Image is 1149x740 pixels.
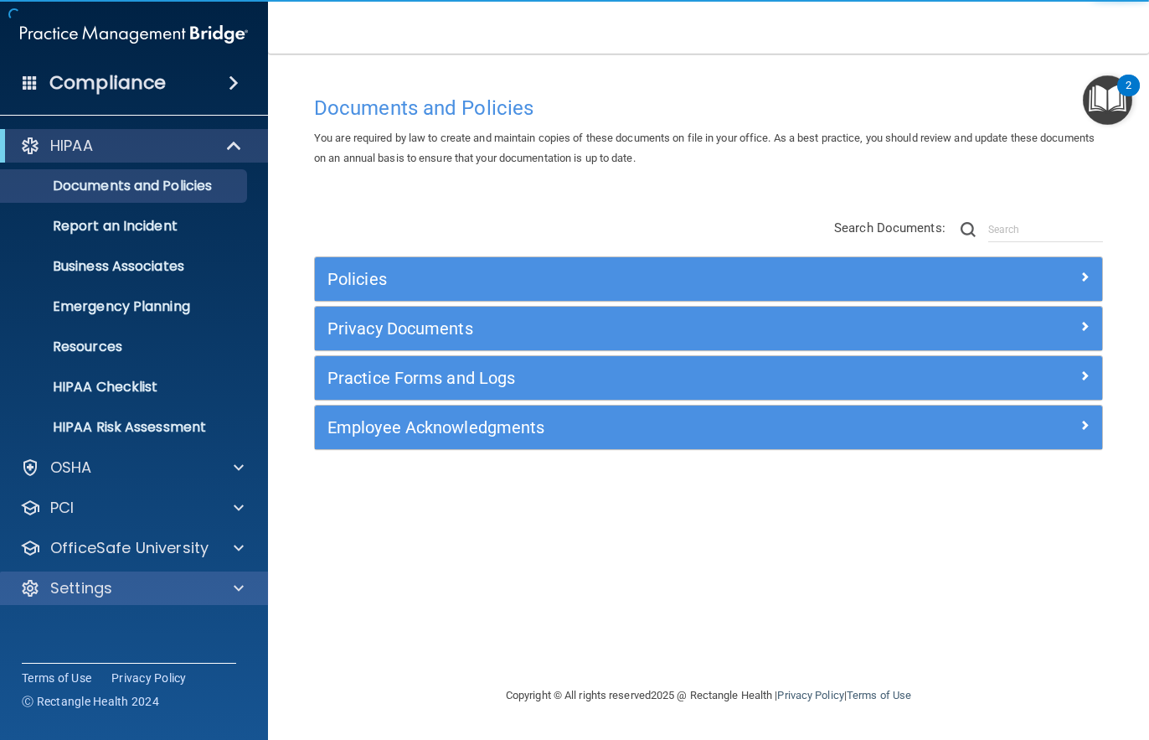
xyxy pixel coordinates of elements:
h5: Practice Forms and Logs [327,369,893,387]
a: PCI [20,498,244,518]
img: ic-search.3b580494.png [961,222,976,237]
h5: Policies [327,270,893,288]
div: 2 [1126,85,1131,107]
h5: Privacy Documents [327,319,893,338]
p: HIPAA Checklist [11,379,240,396]
a: Settings [20,578,244,598]
span: You are required by law to create and maintain copies of these documents on file in your office. ... [314,132,1095,164]
h4: Documents and Policies [314,97,1103,119]
a: Privacy Documents [327,315,1090,342]
p: OSHA [50,458,92,478]
h5: Employee Acknowledgments [327,418,893,437]
p: PCI [50,498,74,518]
a: OfficeSafe University [20,538,244,558]
a: OSHA [20,458,244,478]
p: Emergency Planning [11,298,240,315]
a: HIPAA [20,136,243,156]
p: Documents and Policies [11,178,240,194]
p: HIPAA Risk Assessment [11,419,240,436]
div: Copyright © All rights reserved 2025 @ Rectangle Health | | [403,669,1014,722]
p: OfficeSafe University [50,538,209,558]
img: PMB logo [20,18,248,51]
p: Business Associates [11,258,240,275]
h4: Compliance [49,71,166,95]
p: Report an Incident [11,218,240,235]
a: Terms of Use [847,689,911,701]
p: Resources [11,339,240,355]
p: Settings [50,578,112,598]
a: Privacy Policy [111,670,187,686]
span: Ⓒ Rectangle Health 2024 [22,693,159,710]
a: Privacy Policy [777,689,843,701]
a: Employee Acknowledgments [327,414,1090,441]
a: Practice Forms and Logs [327,365,1090,391]
input: Search [988,217,1103,242]
p: HIPAA [50,136,93,156]
a: Terms of Use [22,670,91,686]
button: Open Resource Center, 2 new notifications [1083,75,1132,125]
span: Search Documents: [834,220,945,235]
a: Policies [327,266,1090,292]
